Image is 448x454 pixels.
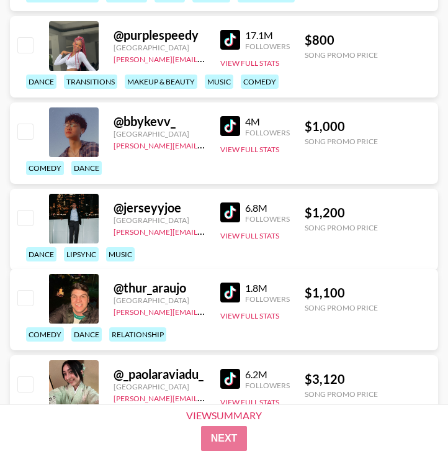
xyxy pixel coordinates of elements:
[305,223,378,232] div: Song Promo Price
[71,161,102,175] div: dance
[125,75,197,89] div: makeup & beauty
[220,397,279,407] button: View Full Stats
[106,247,135,261] div: music
[220,30,240,50] img: TikTok
[64,75,117,89] div: transitions
[114,138,297,150] a: [PERSON_NAME][EMAIL_ADDRESS][DOMAIN_NAME]
[114,305,297,317] a: [PERSON_NAME][EMAIL_ADDRESS][DOMAIN_NAME]
[176,410,272,421] div: View Summary
[114,52,297,64] a: [PERSON_NAME][EMAIL_ADDRESS][DOMAIN_NAME]
[245,282,290,294] div: 1.8M
[114,200,205,216] div: @ jerseyyjoe
[220,58,279,68] button: View Full Stats
[26,247,56,261] div: dance
[305,50,378,60] div: Song Promo Price
[114,216,205,225] div: [GEOGRAPHIC_DATA]
[114,296,205,305] div: [GEOGRAPHIC_DATA]
[220,145,279,154] button: View Full Stats
[220,116,240,136] img: TikTok
[220,202,240,222] img: TikTok
[220,231,279,240] button: View Full Stats
[305,371,378,387] div: $ 3,120
[26,161,64,175] div: comedy
[305,389,378,399] div: Song Promo Price
[114,382,205,391] div: [GEOGRAPHIC_DATA]
[245,202,290,214] div: 6.8M
[305,137,378,146] div: Song Promo Price
[245,381,290,390] div: Followers
[220,283,240,302] img: TikTok
[114,43,205,52] div: [GEOGRAPHIC_DATA]
[114,114,205,129] div: @ bbykevv_
[114,225,297,237] a: [PERSON_NAME][EMAIL_ADDRESS][DOMAIN_NAME]
[109,327,166,342] div: relationship
[305,285,378,301] div: $ 1,100
[26,75,56,89] div: dance
[71,327,102,342] div: dance
[114,280,205,296] div: @ thur_araujo
[201,426,248,451] button: Next
[114,27,205,43] div: @ purplespeedy
[245,368,290,381] div: 6.2M
[305,32,378,48] div: $ 800
[64,247,99,261] div: lipsync
[245,29,290,42] div: 17.1M
[305,303,378,312] div: Song Promo Price
[241,75,279,89] div: comedy
[245,42,290,51] div: Followers
[220,311,279,320] button: View Full Stats
[305,205,378,220] div: $ 1,200
[245,128,290,137] div: Followers
[114,366,205,382] div: @ _paolaraviadu_
[245,294,290,304] div: Followers
[114,129,205,138] div: [GEOGRAPHIC_DATA]
[305,119,378,134] div: $ 1,000
[26,327,64,342] div: comedy
[245,214,290,224] div: Followers
[114,391,297,403] a: [PERSON_NAME][EMAIL_ADDRESS][DOMAIN_NAME]
[220,369,240,389] img: TikTok
[205,75,233,89] div: music
[245,116,290,128] div: 4M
